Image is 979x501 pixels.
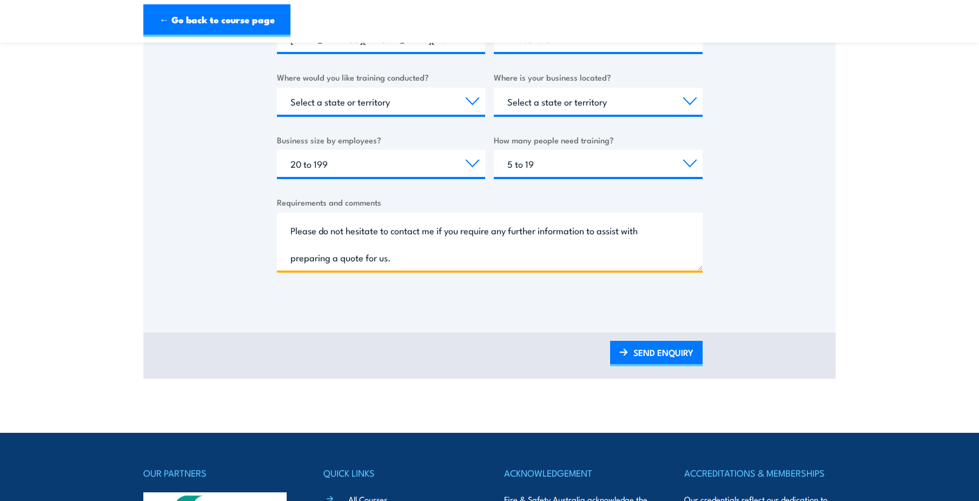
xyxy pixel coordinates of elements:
a: ← Go back to course page [143,4,290,37]
h4: QUICK LINKS [323,465,475,480]
label: Requirements and comments [277,196,703,208]
label: How many people need training? [494,134,703,146]
h4: ACCREDITATIONS & MEMBERSHIPS [684,465,836,480]
h4: OUR PARTNERS [143,465,295,480]
a: SEND ENQUIRY [610,341,703,366]
label: Where is your business located? [494,71,703,83]
label: Where would you like training conducted? [277,71,486,83]
h4: ACKNOWLEDGEMENT [504,465,656,480]
label: Business size by employees? [277,134,486,146]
